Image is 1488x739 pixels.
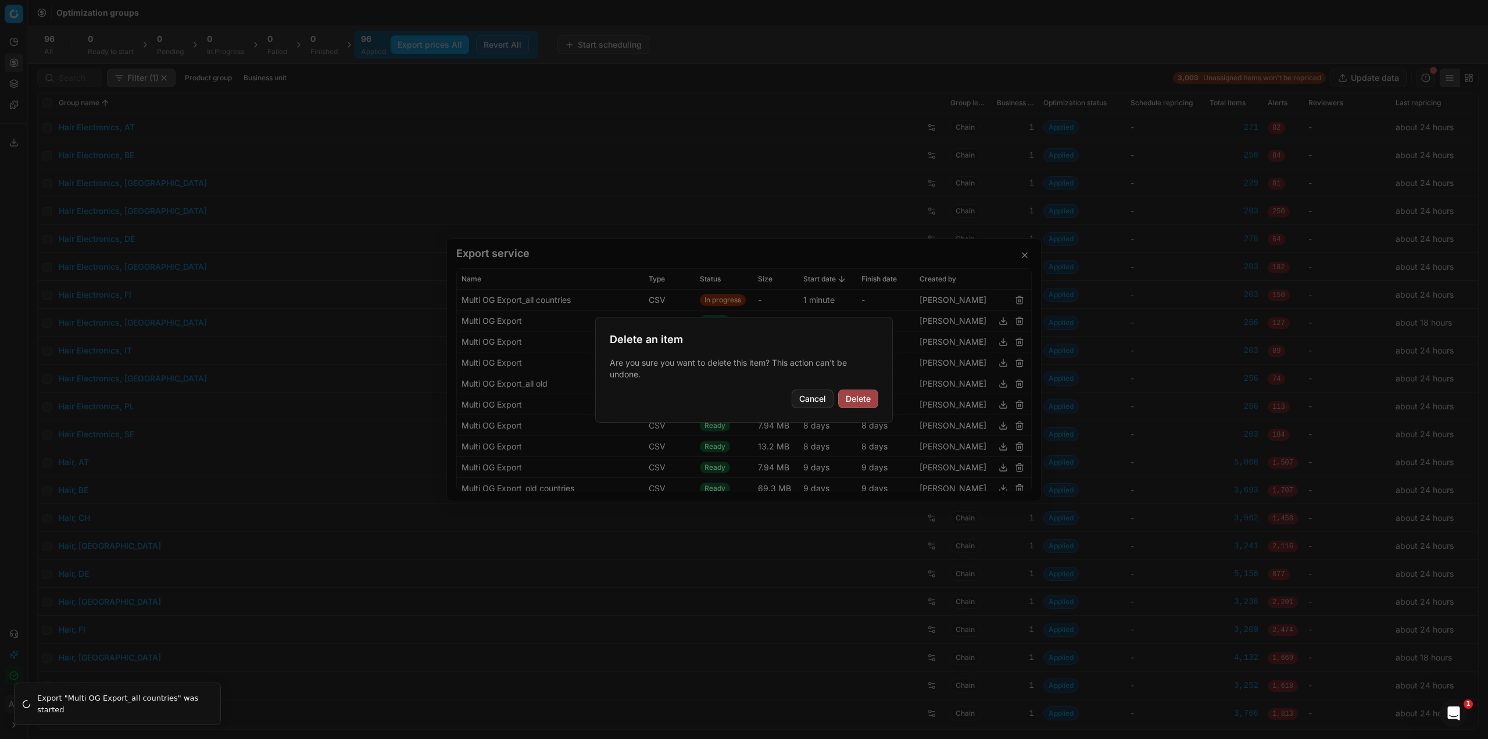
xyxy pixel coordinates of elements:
[1464,699,1473,709] span: 1
[610,331,878,348] h2: Delete an item
[838,390,878,408] button: Delete
[792,390,834,408] button: Cancel
[1440,699,1468,727] iframe: Intercom live chat
[610,357,878,380] p: Are you sure you want to delete this item? This action can't be undone.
